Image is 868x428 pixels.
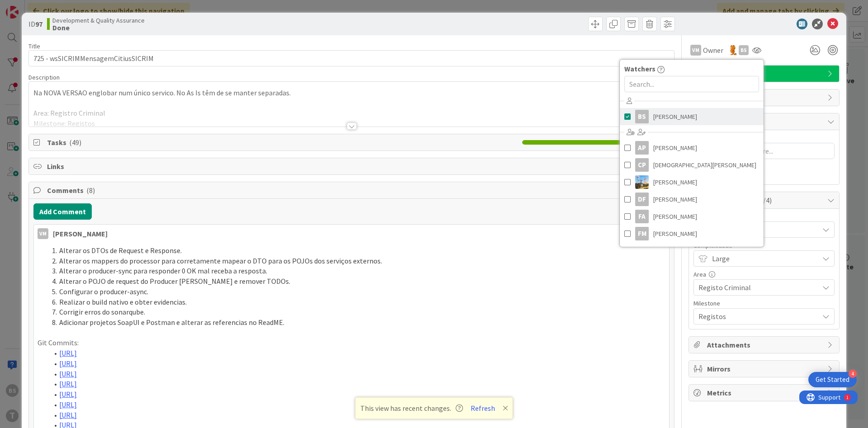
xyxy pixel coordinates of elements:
[690,45,701,56] div: VM
[712,252,814,265] span: Large
[59,369,77,378] a: [URL]
[48,266,665,276] li: Alterar o producer-sync para responder 0 OK mal receba a resposta.
[59,400,77,409] a: [URL]
[698,281,814,294] span: Registo Criminal
[739,45,749,55] div: BS
[635,158,649,172] div: CP
[47,4,49,11] div: 1
[653,158,756,172] span: [DEMOGRAPHIC_DATA][PERSON_NAME]
[653,193,697,206] span: [PERSON_NAME]
[653,141,697,155] span: [PERSON_NAME]
[653,110,697,123] span: [PERSON_NAME]
[59,390,77,399] a: [URL]
[467,402,498,414] button: Refresh
[620,156,764,174] a: CP[DEMOGRAPHIC_DATA][PERSON_NAME]
[849,370,857,378] div: 4
[48,307,665,317] li: Corrigir erros do sonarqube.
[707,195,823,206] span: Custom Fields
[86,186,95,195] span: ( 8 )
[620,242,764,259] a: FC[PERSON_NAME]
[28,42,40,50] label: Title
[48,245,665,256] li: Alterar os DTOs de Request e Response.
[635,141,649,155] div: AP
[698,310,814,323] span: Registos
[620,174,764,191] a: DG[PERSON_NAME]
[707,339,823,350] span: Attachments
[19,1,41,12] span: Support
[48,297,665,307] li: Realizar o build nativo e obter evidencias.
[816,375,849,384] div: Get Started
[47,137,518,148] span: Tasks
[757,196,772,205] span: ( 4/4 )
[59,359,77,368] a: [URL]
[703,45,723,56] span: Owner
[48,276,665,287] li: Alterar o POJO de request do Producer [PERSON_NAME] e remover TODOs.
[620,208,764,225] a: FA[PERSON_NAME]
[808,372,857,387] div: Open Get Started checklist, remaining modules: 4
[635,227,649,240] div: FM
[693,300,835,306] div: Milestone
[653,227,697,240] span: [PERSON_NAME]
[52,24,145,31] b: Done
[620,139,764,156] a: AP[PERSON_NAME]
[59,379,77,388] a: [URL]
[707,363,823,374] span: Mirrors
[48,287,665,297] li: Configurar o producer-async.
[707,387,823,398] span: Metrics
[707,92,823,103] span: Dates
[47,161,658,172] span: Links
[47,185,658,196] span: Comments
[635,110,649,123] div: BS
[728,45,738,55] img: RL
[35,19,42,28] b: 97
[635,210,649,223] div: FA
[693,213,835,220] div: Priority
[33,88,670,98] p: Na NOVA VERSAO englobar num único servico. No As Is têm de se manter separadas.
[620,191,764,208] a: DF[PERSON_NAME]
[53,228,108,239] div: [PERSON_NAME]
[624,76,759,92] input: Search...
[624,63,656,74] span: Watchers
[693,271,835,277] div: Area
[59,348,77,357] a: [URL]
[69,138,81,147] span: ( 49 )
[28,50,675,66] input: type card name here...
[635,175,649,189] img: DG
[707,116,823,127] span: Block
[28,73,60,81] span: Description
[620,225,764,242] a: FM[PERSON_NAME]
[653,210,697,223] span: [PERSON_NAME]
[653,175,697,189] span: [PERSON_NAME]
[38,228,48,239] div: VM
[38,338,665,348] p: Git Commits:
[360,403,463,414] span: This view has recent changes.
[635,193,649,206] div: DF
[48,317,665,328] li: Adicionar projetos SoapUI e Postman e alterar as referencias no ReadME.
[52,17,145,24] span: Development & Quality Assurance
[707,68,823,79] span: Serviço
[620,108,764,125] a: BS[PERSON_NAME]
[693,242,835,249] div: Complexidade
[59,410,77,419] a: [URL]
[48,256,665,266] li: Alterar os mappers do processor para corretamente mapear o DTO para os POJOs dos serviços externos.
[28,19,42,29] span: ID
[33,203,92,220] button: Add Comment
